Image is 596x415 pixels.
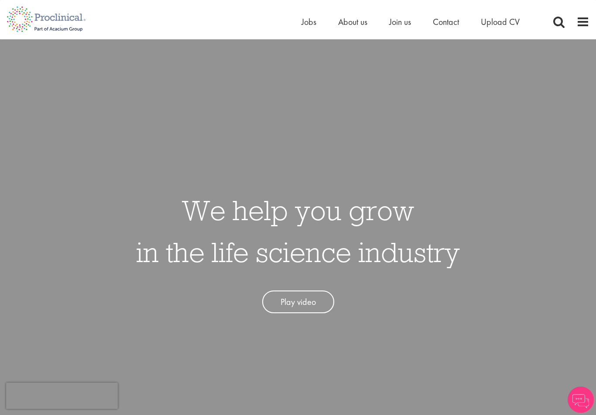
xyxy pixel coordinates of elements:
[389,16,411,28] a: Join us
[433,16,459,28] a: Contact
[338,16,367,28] a: About us
[262,290,334,314] a: Play video
[301,16,316,28] a: Jobs
[568,387,594,413] img: Chatbot
[136,189,460,273] h1: We help you grow in the life science industry
[481,16,520,28] a: Upload CV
